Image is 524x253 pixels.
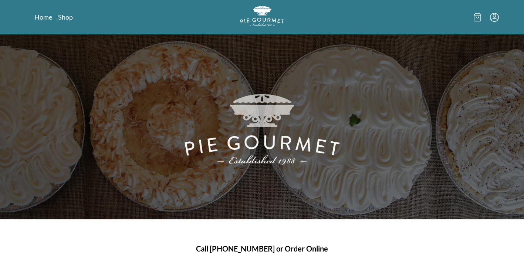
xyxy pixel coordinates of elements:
[490,13,499,22] button: Menu
[58,13,73,21] a: Shop
[240,6,284,26] img: logo
[240,6,284,28] a: Logo
[34,13,52,21] a: Home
